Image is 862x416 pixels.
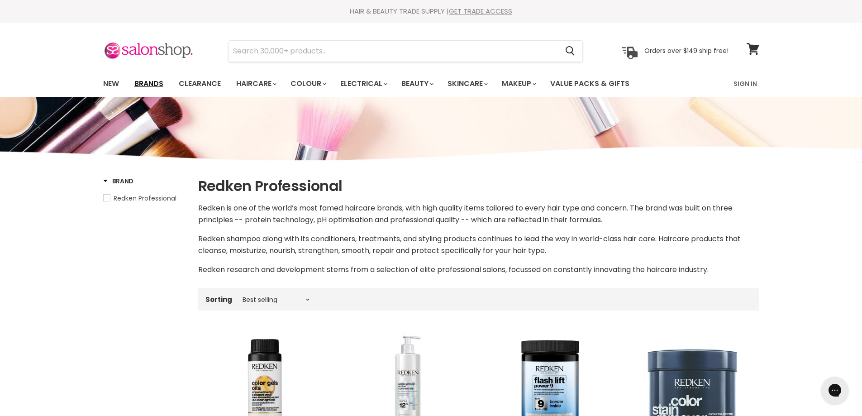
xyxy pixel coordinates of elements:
[92,7,771,16] div: HAIR & BEAUTY TRADE SUPPLY |
[543,74,636,93] a: Value Packs & Gifts
[198,264,709,275] span: Redken research and development stems from a selection of elite professional salons, focussed on ...
[96,71,682,97] ul: Main menu
[558,41,582,62] button: Search
[114,194,176,203] span: Redken Professional
[495,74,542,93] a: Makeup
[172,74,228,93] a: Clearance
[817,373,853,407] iframe: Gorgias live chat messenger
[333,74,393,93] a: Electrical
[229,41,558,62] input: Search
[728,74,762,93] a: Sign In
[229,74,282,93] a: Haircare
[284,74,332,93] a: Colour
[198,177,759,196] h1: Redken Professional
[96,74,126,93] a: New
[103,177,134,186] h3: Brand
[228,40,583,62] form: Product
[395,74,439,93] a: Beauty
[441,74,493,93] a: Skincare
[205,296,232,303] label: Sorting
[198,202,759,226] p: Redken is one of the world’s most famed haircare brands, with high quality items tailored to ever...
[92,71,771,97] nav: Main
[103,193,187,203] a: Redken Professional
[644,47,729,55] p: Orders over $149 ship free!
[198,233,759,257] p: Redken shampoo along with its conditioners, treatments, and styling products continues to lead th...
[449,6,512,16] a: GET TRADE ACCESS
[128,74,170,93] a: Brands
